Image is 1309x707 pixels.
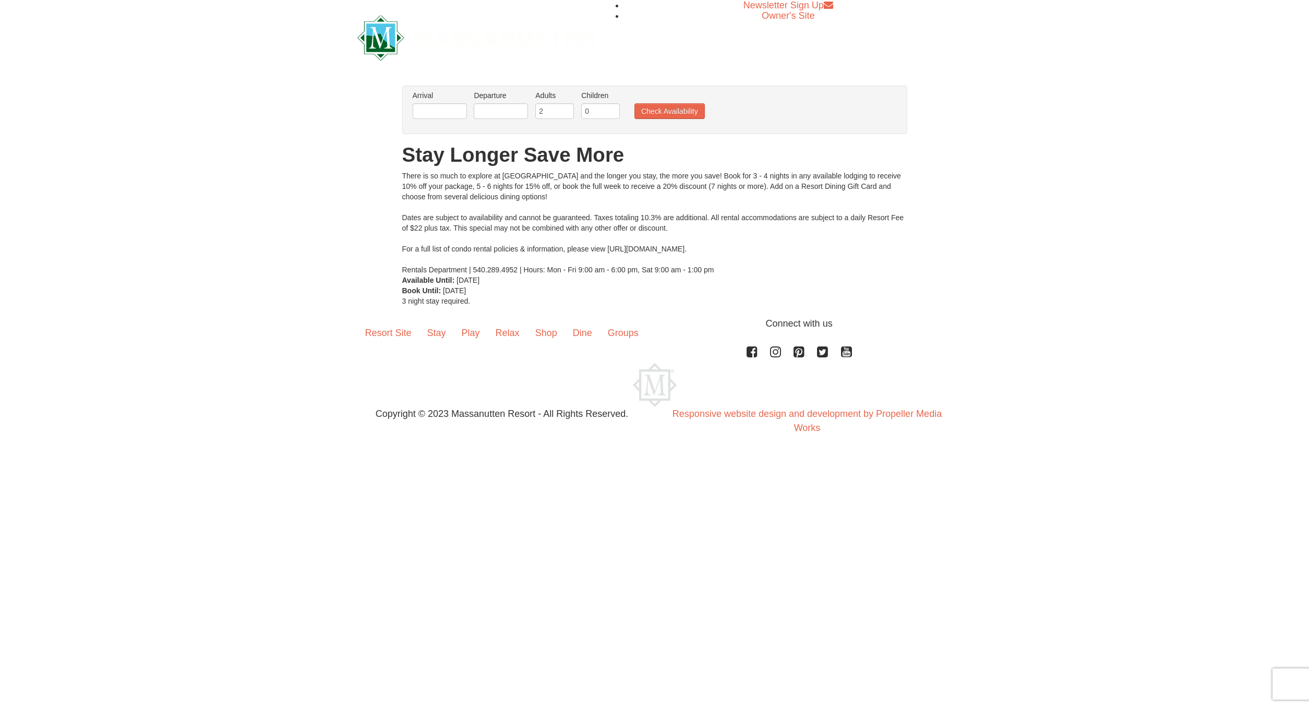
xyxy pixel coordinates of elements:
a: Stay [419,317,454,349]
a: Resort Site [357,317,419,349]
span: [DATE] [443,286,466,295]
button: Check Availability [634,103,705,119]
label: Departure [474,90,528,101]
img: Massanutten Resort Logo [633,363,677,407]
a: Groups [600,317,646,349]
img: Massanutten Resort Logo [357,15,596,61]
a: Responsive website design and development by Propeller Media Works [672,409,942,433]
span: [DATE] [457,276,479,284]
label: Adults [535,90,574,101]
a: Play [454,317,488,349]
strong: Available Until: [402,276,455,284]
p: Copyright © 2023 Massanutten Resort - All Rights Reserved. [350,407,655,421]
a: Massanutten Resort [357,24,596,49]
p: Connect with us [357,317,952,331]
a: Dine [565,317,600,349]
a: Owner's Site [762,10,814,21]
a: Relax [488,317,527,349]
a: Shop [527,317,565,349]
span: 3 night stay required. [402,297,471,305]
label: Children [581,90,620,101]
h1: Stay Longer Save More [402,145,907,165]
div: There is so much to explore at [GEOGRAPHIC_DATA] and the longer you stay, the more you save! Book... [402,171,907,275]
strong: Book Until: [402,286,441,295]
label: Arrival [413,90,467,101]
